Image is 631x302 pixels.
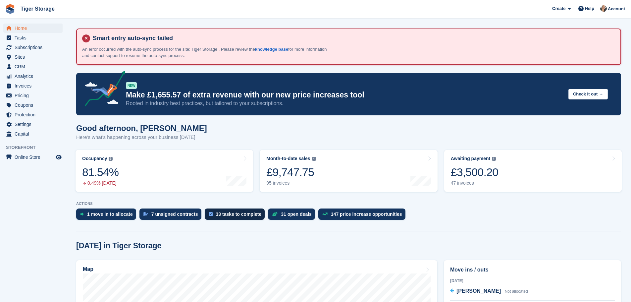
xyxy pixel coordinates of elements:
button: Check it out → [568,89,608,100]
span: Not allocated [505,289,528,294]
div: Month-to-date sales [266,156,310,161]
a: menu [3,100,63,110]
a: 31 open deals [268,209,318,223]
h2: Move ins / outs [450,266,615,274]
span: Storefront [6,144,66,151]
span: Invoices [15,81,54,91]
img: price-adjustments-announcement-icon-8257ccfd72463d97f412b2fc003d46551f7dbcb40ab6d574587a9cd5c0d94... [79,71,126,109]
span: Sites [15,52,54,62]
span: Analytics [15,72,54,81]
a: 1 move in to allocate [76,209,139,223]
p: An error occurred with the auto-sync process for the site: Tiger Storage . Please review the for ... [82,46,331,59]
img: icon-info-grey-7440780725fd019a000dd9b08b2336e03edf1995a4989e88bcd33f0948082b44.svg [312,157,316,161]
img: price_increase_opportunities-93ffe204e8149a01c8c9dc8f82e8f89637d9d84a8eef4429ea346261dce0b2c0.svg [322,212,328,215]
div: 1 move in to allocate [87,211,133,217]
span: Account [608,6,625,12]
a: 7 unsigned contracts [139,209,205,223]
a: Preview store [55,153,63,161]
p: ACTIONS [76,202,621,206]
span: Online Store [15,152,54,162]
a: [PERSON_NAME] Not allocated [450,287,528,296]
a: menu [3,152,63,162]
div: 31 open deals [281,211,312,217]
div: 95 invoices [266,180,316,186]
span: Tasks [15,33,54,42]
a: 33 tasks to complete [205,209,268,223]
span: Settings [15,120,54,129]
div: 81.54% [82,165,119,179]
div: £3,500.20 [451,165,499,179]
a: 147 price increase opportunities [318,209,409,223]
a: menu [3,52,63,62]
div: Awaiting payment [451,156,491,161]
span: CRM [15,62,54,71]
a: menu [3,81,63,91]
h2: Map [83,266,93,272]
span: Coupons [15,100,54,110]
img: Becky Martin [600,5,607,12]
span: [PERSON_NAME] [456,288,501,294]
a: menu [3,129,63,139]
h1: Good afternoon, [PERSON_NAME] [76,124,207,133]
span: Help [585,5,594,12]
img: contract_signature_icon-13c848040528278c33f63329250d36e43548de30e8caae1d1a13099fd9432cc5.svg [143,212,148,216]
a: Tiger Storage [18,3,57,14]
span: Pricing [15,91,54,100]
span: Capital [15,129,54,139]
div: 33 tasks to complete [216,211,262,217]
h2: [DATE] in Tiger Storage [76,241,161,250]
a: menu [3,43,63,52]
div: Occupancy [82,156,107,161]
a: menu [3,91,63,100]
div: NEW [126,82,137,89]
a: Occupancy 81.54% 0.49% [DATE] [76,150,253,192]
a: menu [3,110,63,119]
p: Here's what's happening across your business [DATE] [76,134,207,141]
div: 7 unsigned contracts [151,211,198,217]
a: menu [3,120,63,129]
a: menu [3,24,63,33]
span: Protection [15,110,54,119]
img: icon-info-grey-7440780725fd019a000dd9b08b2336e03edf1995a4989e88bcd33f0948082b44.svg [492,157,496,161]
div: [DATE] [450,278,615,284]
a: knowledge base [255,47,288,52]
h4: Smart entry auto-sync failed [90,34,615,42]
div: 47 invoices [451,180,499,186]
a: Month-to-date sales £9,747.75 95 invoices [260,150,437,192]
span: Subscriptions [15,43,54,52]
img: deal-1b604bf984904fb50ccaf53a9ad4b4a5d6e5aea283cecdc64d6e3604feb123c2.svg [272,212,278,216]
a: menu [3,33,63,42]
span: Home [15,24,54,33]
img: task-75834270c22a3079a89374b754ae025e5fb1db73e45f91037f5363f120a921f8.svg [209,212,213,216]
a: menu [3,62,63,71]
img: icon-info-grey-7440780725fd019a000dd9b08b2336e03edf1995a4989e88bcd33f0948082b44.svg [109,157,113,161]
a: menu [3,72,63,81]
div: 0.49% [DATE] [82,180,119,186]
p: Rooted in industry best practices, but tailored to your subscriptions. [126,100,563,107]
img: stora-icon-8386f47178a22dfd0bd8f6a31ec36ba5ce8667c1dd55bd0f319d3a0aa187defe.svg [5,4,15,14]
p: Make £1,655.57 of extra revenue with our new price increases tool [126,90,563,100]
div: 147 price increase opportunities [331,211,402,217]
img: move_ins_to_allocate_icon-fdf77a2bb77ea45bf5b3d319d69a93e2d87916cf1d5bf7949dd705db3b84f3ca.svg [80,212,84,216]
span: Create [552,5,565,12]
a: Awaiting payment £3,500.20 47 invoices [444,150,622,192]
div: £9,747.75 [266,165,316,179]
